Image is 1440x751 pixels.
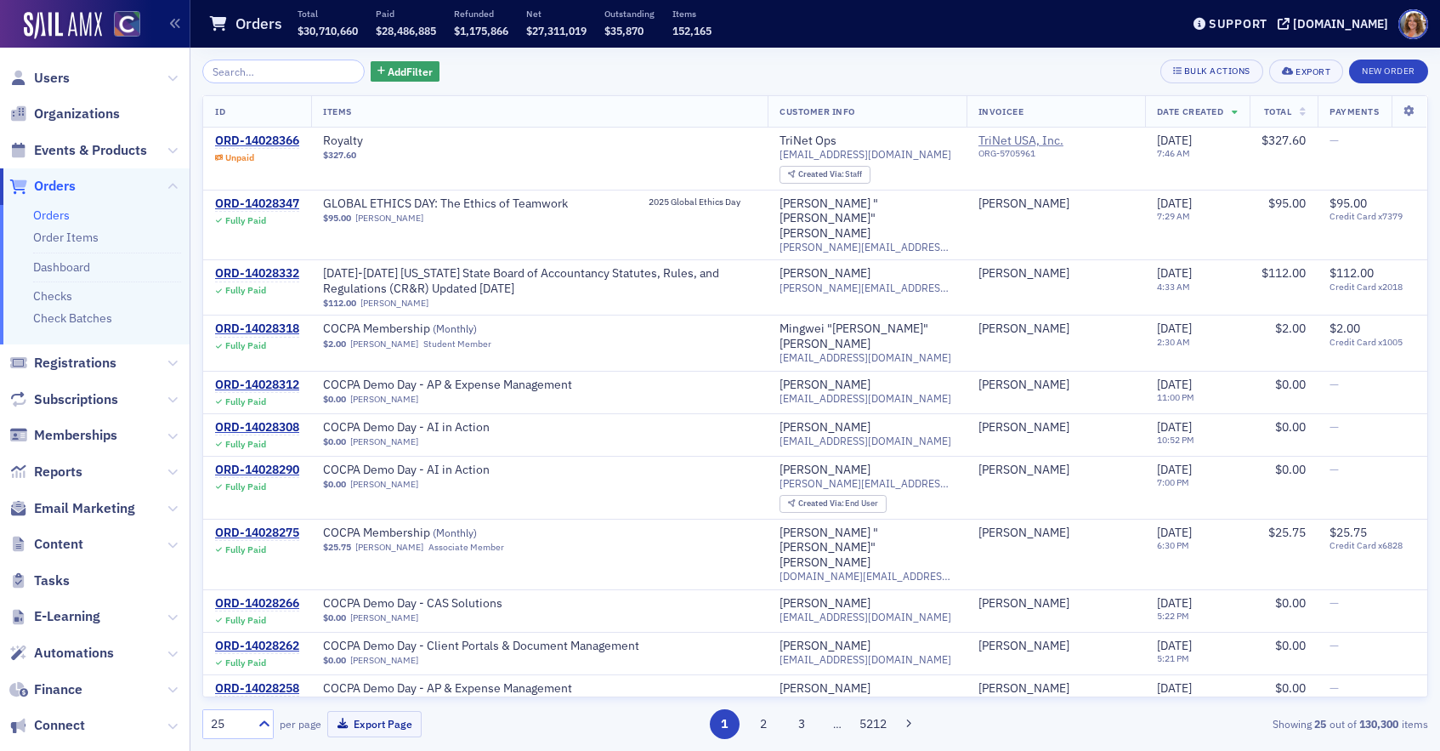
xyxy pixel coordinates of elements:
span: [DATE] [1157,638,1192,653]
div: Fully Paid [225,215,266,226]
span: $0.00 [1275,638,1306,653]
a: ORD-14028366 [215,134,299,149]
div: [PERSON_NAME] [780,378,870,393]
span: COCPA Demo Day - CAS Solutions [323,596,537,612]
a: COCPA Membership (Monthly) [323,321,537,337]
span: $112.00 [1329,265,1374,281]
span: Amy Carson [978,463,1133,478]
p: Refunded [454,8,508,20]
a: Content [9,535,83,554]
span: Charles Salzman [978,681,1133,697]
a: ORD-14028258 [215,681,299,697]
span: [EMAIL_ADDRESS][DOMAIN_NAME] [780,696,951,708]
div: [PERSON_NAME] [978,196,1069,212]
a: COCPA Membership (Monthly) [323,526,537,541]
strong: 25 [1312,716,1329,731]
span: Tasks [34,572,70,590]
span: Charles Salzman [978,596,1133,612]
a: Organizations [9,105,120,123]
div: [PERSON_NAME] [978,639,1069,654]
span: [DATE] [1157,525,1192,540]
span: COCPA Demo Day - AP & Expense Management [323,681,572,697]
span: Profile [1398,9,1428,39]
time: 7:46 AM [1157,147,1190,159]
a: Registrations [9,354,116,373]
span: COCPA Demo Day - Client Portals & Document Management [323,639,639,654]
span: 2025 Global Ethics Day [649,196,756,208]
time: 5:21 PM [1157,652,1189,664]
span: $0.00 [323,612,346,623]
span: $0.00 [1275,595,1306,611]
span: Organizations [34,105,120,123]
span: [DATE] [1157,196,1192,211]
time: 7:00 PM [1157,476,1189,488]
a: [PERSON_NAME] [978,596,1069,612]
div: Fully Paid [225,396,266,407]
span: Customer Info [780,105,855,117]
span: COCPA Demo Day - AI in Action [323,463,537,478]
div: Support [1209,16,1267,31]
span: ID [215,105,225,117]
a: COCPA Demo Day - AI in Action [323,420,537,435]
span: Orders [34,177,76,196]
div: Showing out of items [1031,716,1428,731]
span: $112.00 [323,298,356,309]
div: Export [1295,67,1330,77]
div: Fully Paid [225,439,266,450]
a: ORD-14028262 [215,639,299,654]
span: TriNet USA, Inc. [978,134,1133,166]
label: per page [280,716,321,731]
span: [EMAIL_ADDRESS][DOMAIN_NAME] [780,148,951,161]
div: [PERSON_NAME] [978,526,1069,541]
span: $0.00 [323,479,346,490]
div: ORD-14028312 [215,378,299,393]
span: Ksana Oglesby [978,420,1133,435]
a: GLOBAL ETHICS DAY: The Ethics of Teamwork [323,196,568,212]
p: Total [298,8,358,20]
a: [PERSON_NAME] [780,420,870,435]
div: [PERSON_NAME] [780,639,870,654]
span: Credit Card x1005 [1329,337,1415,348]
span: Rob DeHerrera [978,196,1133,212]
span: [PERSON_NAME][EMAIL_ADDRESS][PERSON_NAME][DOMAIN_NAME] [780,241,955,253]
span: $95.00 [1329,196,1367,211]
span: Ashby Walters [978,526,1133,541]
a: [PERSON_NAME] [780,681,870,697]
div: [PERSON_NAME] "[PERSON_NAME]" [PERSON_NAME] [780,196,955,242]
a: [PERSON_NAME] [360,298,428,309]
span: Automations [34,644,114,663]
a: [PERSON_NAME] [978,420,1069,435]
a: 2025 Global Ethics Day [649,196,756,213]
a: [PERSON_NAME] [355,213,423,224]
span: [EMAIL_ADDRESS][DOMAIN_NAME] [780,653,951,666]
div: End User [798,499,879,509]
a: [PERSON_NAME] [350,612,418,623]
span: Registrations [34,354,116,373]
span: Users [34,69,70,88]
a: Mingwei "[PERSON_NAME]" [PERSON_NAME] [780,321,955,351]
a: ORD-14028290 [215,463,299,478]
span: — [1329,638,1339,653]
button: 2 [748,709,778,739]
a: [PERSON_NAME] [780,266,870,282]
a: Orders [33,208,70,223]
span: $25.75 [1329,525,1367,540]
a: Email Marketing [9,499,135,518]
button: New Order [1349,60,1428,83]
div: [PERSON_NAME] [978,681,1069,697]
a: Finance [9,680,82,699]
span: Connect [34,716,85,735]
p: Outstanding [604,8,655,20]
span: [EMAIL_ADDRESS][DOMAIN_NAME] [780,435,951,447]
div: [PERSON_NAME] [978,266,1069,282]
div: ORD-14028275 [215,526,299,541]
span: Credit Card x2018 [1329,282,1415,293]
span: E-Learning [34,607,100,626]
a: [PERSON_NAME] [350,394,418,405]
span: [PERSON_NAME][EMAIL_ADDRESS][DOMAIN_NAME] [780,477,955,490]
a: [PERSON_NAME] [355,542,423,553]
time: 5:22 PM [1157,610,1189,622]
span: $0.00 [323,394,346,405]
